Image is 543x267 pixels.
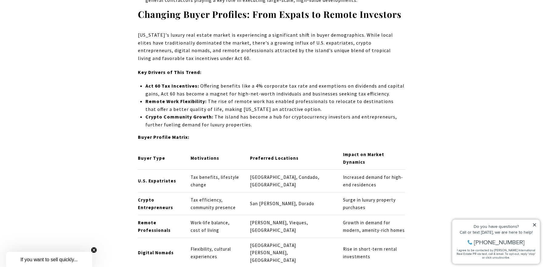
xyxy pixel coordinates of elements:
[145,114,397,128] span: The island has become a hub for cryptocurrency investors and entrepreneurs, further fueling deman...
[145,98,207,104] strong: Remote Work Flexibility:
[191,246,231,259] span: Flexibility, cultural experiences
[138,197,173,210] span: Crypto Entrepreneurs
[138,147,185,169] th: Buyer Type
[138,32,365,38] span: [US_STATE]'s luxury real estate market is experiencing a significant shift in buyer demographics.
[25,28,75,35] span: [PHONE_NUMBER]
[145,83,405,97] span: Offering benefits like a 4% corporate tax rate and exemptions on dividends and capital gains, Act...
[343,174,403,188] span: Increased demand for high-end residences
[338,147,405,169] th: Impact on Market Dynamics
[138,220,171,233] span: Remote Professionals
[145,114,213,120] strong: Crypto Community Growth:
[343,246,397,259] span: Rise in short-term rental investments
[343,220,405,233] span: Growth in demand for modern, amenity-rich homes
[8,37,86,49] span: I agree to be contacted by [PERSON_NAME] International Real Estate PR via text, call & email. To ...
[191,174,239,188] span: Tax benefits, lifestyle change
[6,14,88,18] div: Do you have questions?
[250,220,308,233] span: [PERSON_NAME], Vieques, [GEOGRAPHIC_DATA]
[185,147,245,169] th: Motivations
[91,247,97,253] button: Close teaser
[250,174,319,188] span: [GEOGRAPHIC_DATA], Condado, [GEOGRAPHIC_DATA]
[250,242,296,263] span: [GEOGRAPHIC_DATA][PERSON_NAME], [GEOGRAPHIC_DATA]
[138,250,174,255] span: Digital Nomads
[138,69,202,75] strong: Key Drivers of This Trend:
[6,252,92,267] div: If you want to sell quickly... Close teaser
[245,147,338,169] th: Preferred Locations
[6,19,88,24] div: Call or text [DATE], we are here to help!
[145,98,394,112] span: The rise of remote work has enabled professionals to relocate to destinations that offer a better...
[145,83,199,89] strong: Act 60 Tax Incentives:
[138,8,401,20] strong: Changing Buyer Profiles: From Expats to Remote Investors
[343,197,396,210] span: Surge in luxury property purchases
[138,178,176,184] span: U.S. Expatriates
[138,134,189,140] strong: Buyer Profile Matrix:
[250,201,314,206] span: San [PERSON_NAME], Dorado
[138,32,393,61] span: While local elites have traditionally dominated the market, there's a growing influx of U.S. expa...
[20,257,78,262] span: If you want to sell quickly...
[191,220,230,233] span: Work-life balance, cost of living
[191,197,236,210] span: Tax efficiency, community presence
